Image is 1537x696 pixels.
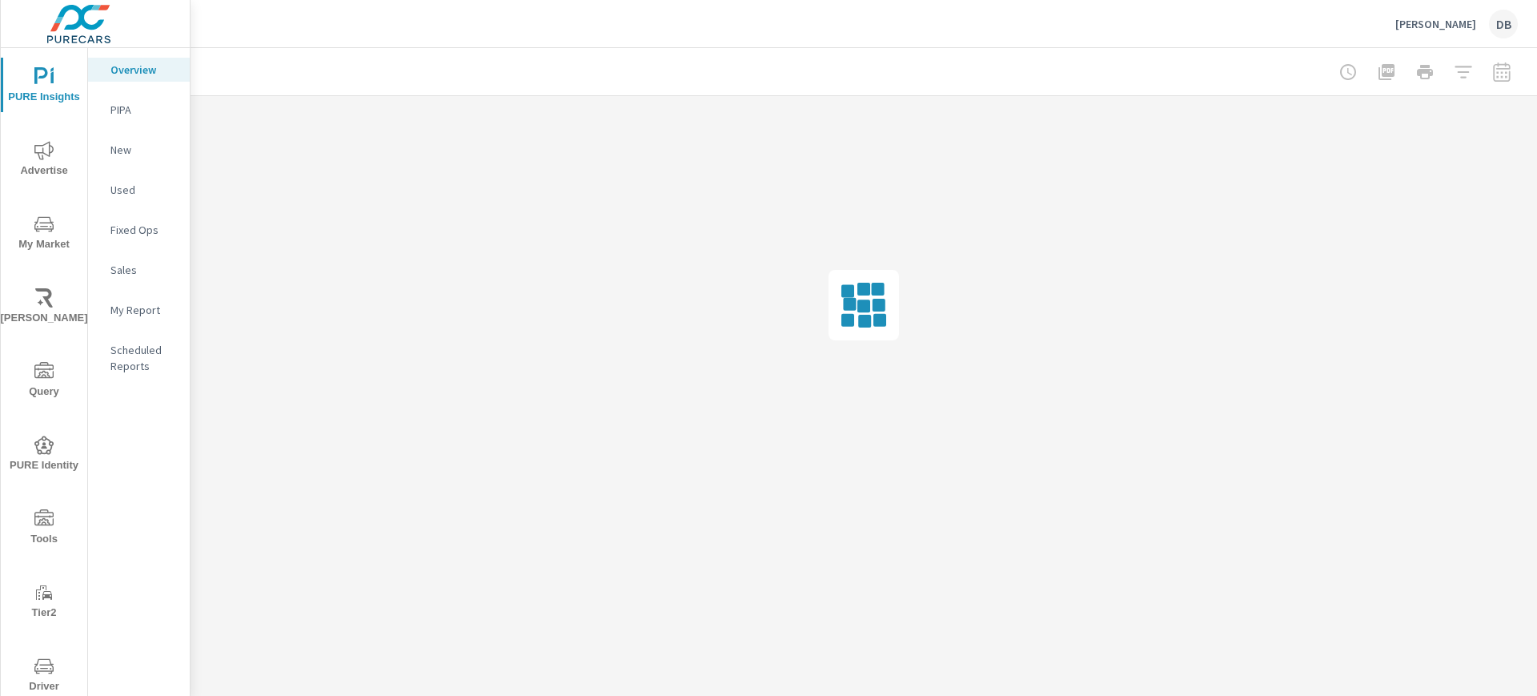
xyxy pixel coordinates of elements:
p: My Report [110,302,177,318]
p: New [110,142,177,158]
div: Used [88,178,190,202]
div: PIPA [88,98,190,122]
p: Scheduled Reports [110,342,177,374]
div: DB [1489,10,1518,38]
p: PIPA [110,102,177,118]
div: My Report [88,298,190,322]
p: Used [110,182,177,198]
p: Overview [110,62,177,78]
span: Tier2 [6,583,82,622]
span: Tools [6,509,82,549]
span: [PERSON_NAME] [6,288,82,328]
p: [PERSON_NAME] [1395,17,1476,31]
p: Sales [110,262,177,278]
span: Query [6,362,82,401]
div: Scheduled Reports [88,338,190,378]
div: Sales [88,258,190,282]
span: Driver [6,657,82,696]
span: PURE Identity [6,436,82,475]
div: New [88,138,190,162]
div: Fixed Ops [88,218,190,242]
span: Advertise [6,141,82,180]
span: My Market [6,215,82,254]
div: Overview [88,58,190,82]
p: Fixed Ops [110,222,177,238]
span: PURE Insights [6,67,82,107]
